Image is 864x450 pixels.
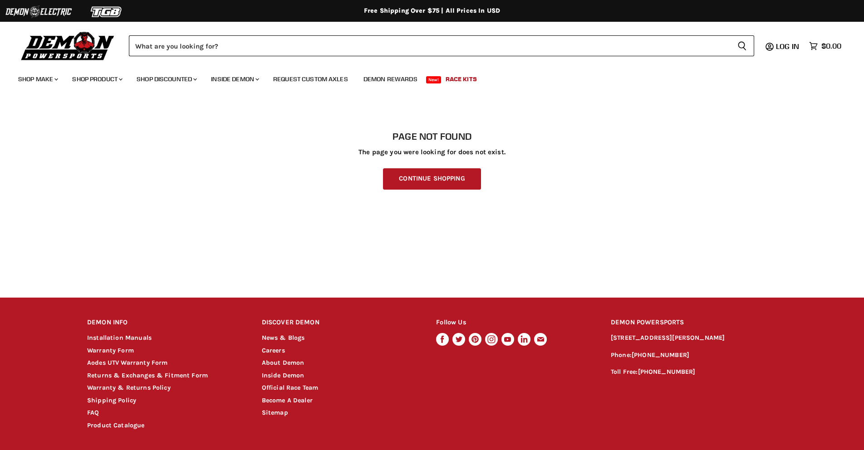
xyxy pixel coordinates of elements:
[87,148,777,156] p: The page you were looking for does not exist.
[5,3,73,20] img: Demon Electric Logo 2
[129,35,754,56] form: Product
[383,168,481,190] a: Continue Shopping
[262,312,419,333] h2: DISCOVER DEMON
[772,42,805,50] a: Log in
[69,7,795,15] div: Free Shipping Over $75 | All Prices In USD
[73,3,141,20] img: TGB Logo 2
[821,42,841,50] span: $0.00
[611,333,777,343] p: [STREET_ADDRESS][PERSON_NAME]
[262,359,304,367] a: About Demon
[262,409,288,416] a: Sitemap
[11,70,64,88] a: Shop Make
[87,347,134,354] a: Warranty Form
[805,39,846,53] a: $0.00
[632,351,689,359] a: [PHONE_NUMBER]
[439,70,484,88] a: Race Kits
[87,384,171,391] a: Warranty & Returns Policy
[87,396,136,404] a: Shipping Policy
[87,359,167,367] a: Aodes UTV Warranty Form
[611,350,777,361] p: Phone:
[262,334,305,342] a: News & Blogs
[436,312,594,333] h2: Follow Us
[730,35,754,56] button: Search
[776,42,799,51] span: Log in
[87,334,152,342] a: Installation Manuals
[65,70,128,88] a: Shop Product
[262,396,313,404] a: Become A Dealer
[611,367,777,377] p: Toll Free:
[638,368,696,376] a: [PHONE_NUMBER]
[262,372,304,379] a: Inside Demon
[11,66,839,88] ul: Main menu
[262,347,285,354] a: Careers
[87,372,208,379] a: Returns & Exchanges & Fitment Form
[357,70,424,88] a: Demon Rewards
[87,312,245,333] h2: DEMON INFO
[426,76,442,83] span: New!
[266,70,355,88] a: Request Custom Axles
[129,35,730,56] input: Search
[18,29,118,62] img: Demon Powersports
[262,384,319,391] a: Official Race Team
[87,409,99,416] a: FAQ
[87,131,777,142] h1: Page not found
[611,312,777,333] h2: DEMON POWERSPORTS
[87,421,145,429] a: Product Catalogue
[130,70,202,88] a: Shop Discounted
[204,70,265,88] a: Inside Demon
